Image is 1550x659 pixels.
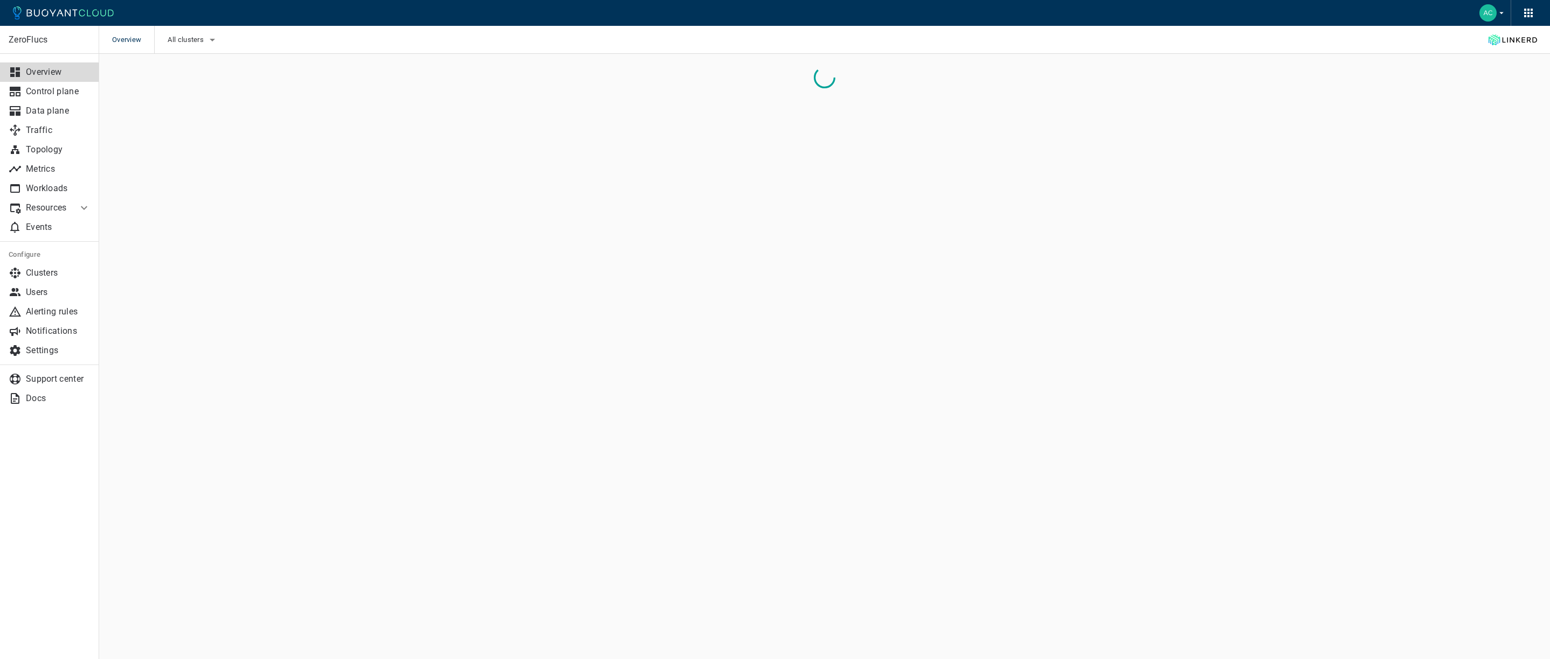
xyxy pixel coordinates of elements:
[26,144,91,155] p: Topology
[26,202,69,213] p: Resources
[26,345,91,356] p: Settings
[26,393,91,404] p: Docs
[9,34,90,45] p: ZeroFlucs
[26,306,91,317] p: Alerting rules
[26,164,91,174] p: Metrics
[26,183,91,194] p: Workloads
[26,106,91,116] p: Data plane
[26,326,91,336] p: Notifications
[26,268,91,278] p: Clusters
[26,67,91,78] p: Overview
[112,26,154,54] span: Overview
[26,222,91,233] p: Events
[26,374,91,384] p: Support center
[168,36,206,44] span: All clusters
[168,32,219,48] button: All clusters
[26,86,91,97] p: Control plane
[1479,4,1497,22] img: Accounts Payable
[9,250,91,259] h5: Configure
[26,287,91,298] p: Users
[26,125,91,136] p: Traffic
